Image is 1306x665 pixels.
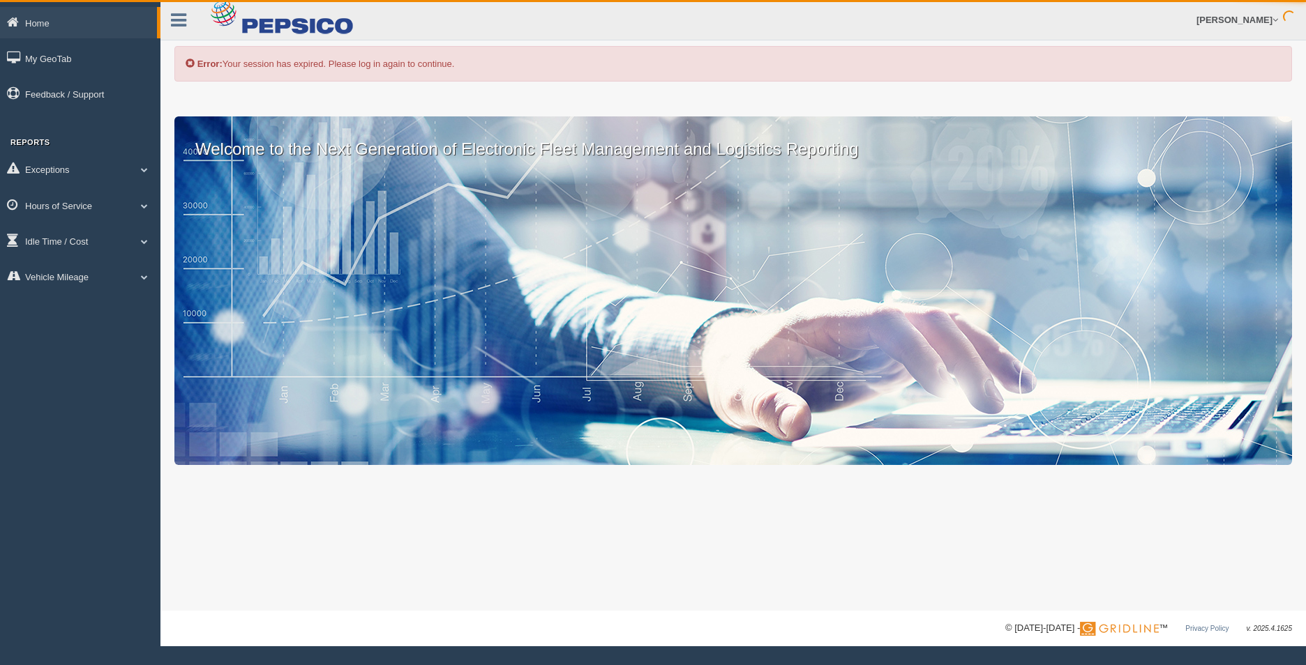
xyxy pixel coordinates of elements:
[197,59,223,69] b: Error:
[1005,621,1292,636] div: © [DATE]-[DATE] - ™
[1185,625,1229,632] a: Privacy Policy
[174,116,1292,161] p: Welcome to the Next Generation of Electronic Fleet Management and Logistics Reporting
[1080,622,1159,636] img: Gridline
[174,46,1292,82] div: Your session has expired. Please log in again to continue.
[1247,625,1292,632] span: v. 2025.4.1625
